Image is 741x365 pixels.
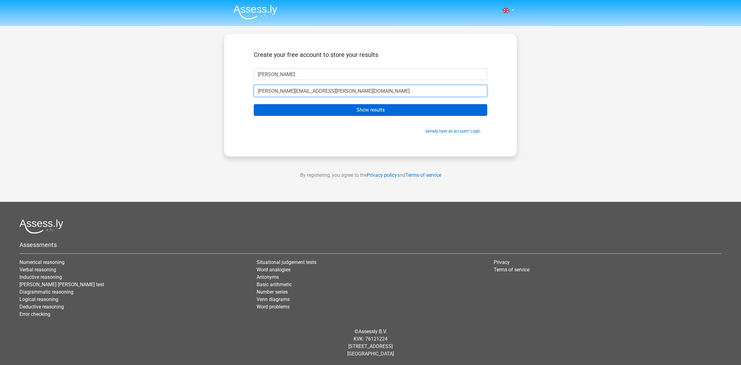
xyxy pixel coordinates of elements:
[405,172,441,178] a: Terms of service
[19,282,104,287] a: [PERSON_NAME] [PERSON_NAME] test
[257,304,290,310] a: Word problems
[19,274,62,280] a: Inductive reasoning
[257,296,290,302] a: Venn diagrams
[19,267,56,273] a: Verbal reasoning
[19,289,73,295] a: Diagrammatic reasoning
[19,259,65,265] a: Numerical reasoning
[254,51,487,58] h5: Create your free account to store your results
[494,259,510,265] a: Privacy
[19,219,63,234] img: Assessly logo
[257,289,288,295] a: Number series
[257,259,316,265] a: Situational judgement tests
[425,129,480,134] a: Already have an account? Login
[19,311,50,317] a: Error checking
[257,274,279,280] a: Antonyms
[15,323,726,363] div: © KVK: 76121224 [STREET_ADDRESS] [GEOGRAPHIC_DATA]
[254,85,487,97] input: Email
[254,104,487,116] input: Show results
[233,5,277,19] img: Assessly
[257,267,291,273] a: Word analogies
[358,329,387,334] a: Assessly B.V.
[19,241,722,248] h5: Assessments
[367,172,397,178] a: Privacy policy
[257,282,292,287] a: Basic arithmetic
[494,267,530,273] a: Terms of service
[254,68,487,80] input: First name
[19,304,64,310] a: Deductive reasoning
[19,296,58,302] a: Logical reasoning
